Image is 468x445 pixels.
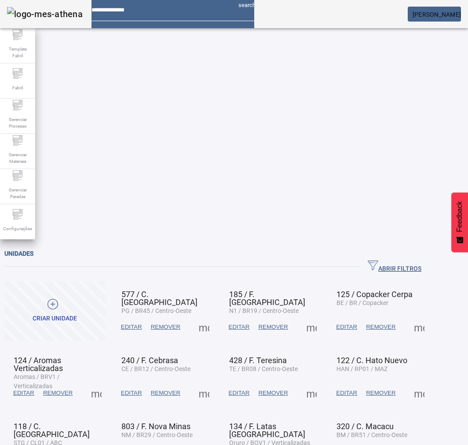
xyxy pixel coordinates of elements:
button: Mais [303,385,319,401]
span: Feedback [456,201,464,232]
span: Fabril [10,82,26,94]
span: REMOVER [151,323,180,331]
span: 428 / F. Teresina [229,356,287,365]
span: 577 / C. [GEOGRAPHIC_DATA] [121,290,197,307]
button: Criar unidade [4,281,106,341]
button: EDITAR [224,319,254,335]
span: TE / BR08 / Centro-Oeste [229,365,298,372]
img: logo-mes-athena [7,7,83,21]
span: 118 / C. [GEOGRAPHIC_DATA] [14,422,90,439]
button: REMOVER [254,319,292,335]
span: REMOVER [366,389,395,397]
button: REMOVER [39,385,77,401]
button: Mais [411,319,427,335]
span: 320 / C. Macacu [336,422,394,431]
button: EDITAR [332,319,362,335]
button: REMOVER [254,385,292,401]
span: EDITAR [229,389,250,397]
button: REMOVER [146,319,185,335]
button: Mais [196,385,212,401]
span: REMOVER [366,323,395,331]
button: EDITAR [224,385,254,401]
span: 240 / F. Cebrasa [121,356,178,365]
button: EDITAR [332,385,362,401]
span: EDITAR [121,389,142,397]
span: EDITAR [229,323,250,331]
span: 185 / F. [GEOGRAPHIC_DATA] [229,290,305,307]
span: 125 / Copacker Cerpa [336,290,413,299]
span: Gerenciar Paradas [4,184,31,202]
span: REMOVER [151,389,180,397]
span: [PERSON_NAME] [413,11,461,18]
span: EDITAR [336,323,357,331]
button: Feedback - Mostrar pesquisa [451,192,468,252]
button: REMOVER [146,385,185,401]
button: EDITAR [117,319,146,335]
span: HAN / RP01 / MAZ [336,365,388,372]
span: 803 / F. Nova Minas [121,422,190,431]
span: Gerenciar Processo [4,114,31,132]
span: REMOVER [43,389,73,397]
span: CE / BR12 / Centro-Oeste [121,365,190,372]
span: REMOVER [258,323,288,331]
span: Configurações [0,223,35,235]
button: Mais [303,319,319,335]
span: Template Fabril [4,43,31,62]
span: BM / BR51 / Centro-Oeste [336,431,407,438]
span: EDITAR [121,323,142,331]
span: REMOVER [258,389,288,397]
button: EDITAR [117,385,146,401]
button: REMOVER [362,319,400,335]
span: BE / BR / Copacker [336,299,388,306]
button: EDITAR [9,385,39,401]
span: NM / BR29 / Centro-Oeste [121,431,193,438]
button: Mais [196,319,212,335]
button: REMOVER [362,385,400,401]
span: 134 / F. Latas [GEOGRAPHIC_DATA] [229,422,305,439]
button: Mais [411,385,427,401]
span: 122 / C. Hato Nuevo [336,356,407,365]
button: Mais [88,385,104,401]
span: EDITAR [336,389,357,397]
span: EDITAR [13,389,34,397]
span: Unidades [4,250,33,257]
button: ABRIR FILTROS [361,259,428,275]
span: 124 / Aromas Verticalizadas [14,356,63,373]
div: Criar unidade [33,314,77,323]
span: ABRIR FILTROS [368,260,421,273]
span: Gerenciar Materiais [4,149,31,167]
